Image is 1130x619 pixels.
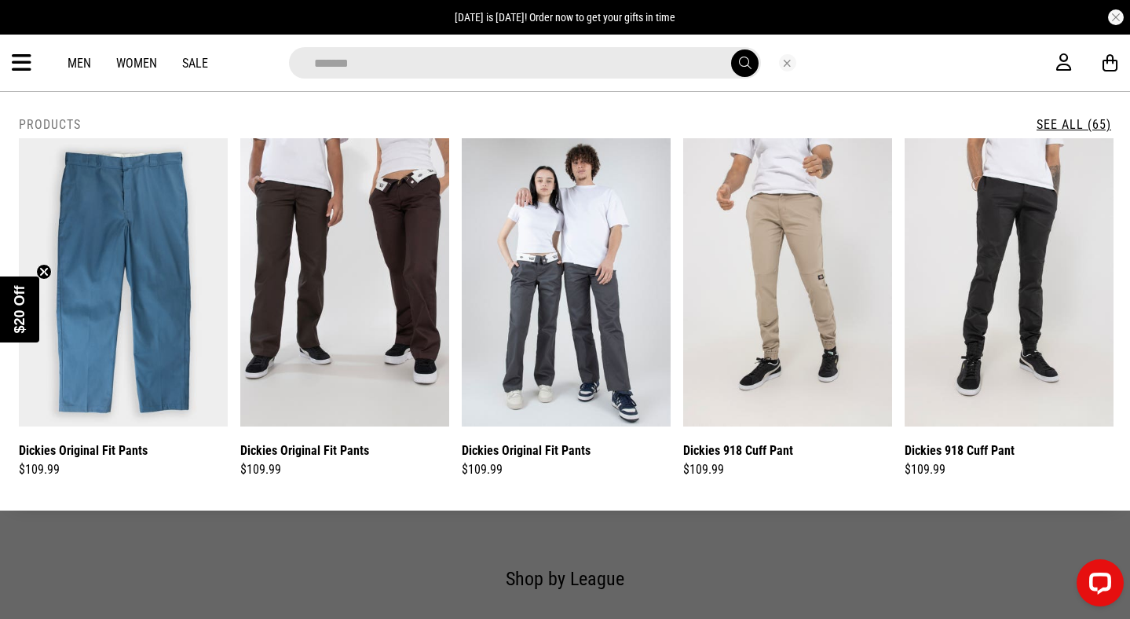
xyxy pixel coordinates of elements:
h2: Products [19,117,81,132]
img: Dickies 918 Cuff Pant in Black [905,138,1114,427]
iframe: LiveChat chat widget [1064,553,1130,619]
img: Dickies 918 Cuff Pant in Beige [683,138,892,427]
a: Women [116,56,157,71]
a: Sale [182,56,208,71]
div: $109.99 [462,460,671,479]
div: $109.99 [683,460,892,479]
div: $109.99 [19,460,228,479]
a: Dickies Original Fit Pants [19,441,148,460]
div: $109.99 [240,460,449,479]
button: Close search [779,54,796,71]
img: Dickies Original Fit Pants in Blue [19,138,228,427]
button: Close teaser [36,264,52,280]
a: Dickies 918 Cuff Pant [683,441,793,460]
img: Dickies Original Fit Pants in Grey [462,138,671,427]
img: Dickies Original Fit Pants in Brown [240,138,449,427]
a: Men [68,56,91,71]
a: Dickies 918 Cuff Pant [905,441,1015,460]
span: $20 Off [12,285,27,333]
div: $109.99 [905,460,1114,479]
a: Dickies Original Fit Pants [240,441,369,460]
a: See All (65) [1037,117,1111,132]
a: Dickies Original Fit Pants [462,441,591,460]
span: [DATE] is [DATE]! Order now to get your gifts in time [455,11,675,24]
